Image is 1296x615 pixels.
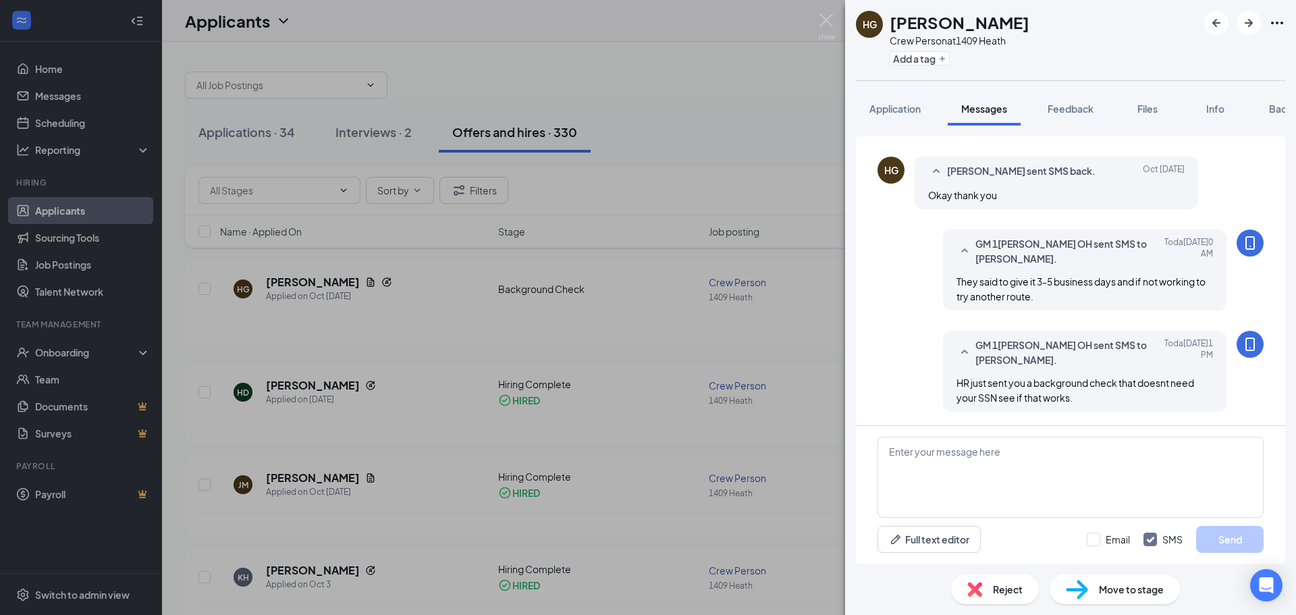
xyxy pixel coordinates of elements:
button: ArrowLeftNew [1204,11,1228,35]
span: They said to give it 3-5 business days and if not working to try another route. [956,275,1206,302]
button: Full text editorPen [878,526,981,553]
span: [PERSON_NAME] sent SMS back. [947,163,1096,180]
button: Send [1196,526,1264,553]
h1: [PERSON_NAME] [890,11,1029,34]
span: HR just sent you a background check that doesnt need your SSN see if that works. [956,377,1194,404]
svg: Plus [938,55,946,63]
button: PlusAdd a tag [890,51,950,65]
span: Application [869,103,921,115]
span: Feedback [1048,103,1093,115]
span: Info [1206,103,1224,115]
svg: SmallChevronUp [956,243,973,259]
span: Toda[DATE]1 PM [1152,338,1213,367]
div: HG [863,18,877,31]
span: GM 1[PERSON_NAME] OH sent SMS to [PERSON_NAME]. [975,236,1152,266]
span: Messages [961,103,1007,115]
span: Okay thank you [928,189,997,201]
svg: SmallChevronUp [928,163,944,180]
svg: Ellipses [1269,15,1285,31]
span: Files [1137,103,1158,115]
svg: MobileSms [1242,235,1258,251]
span: Toda[DATE]0 AM [1152,236,1213,266]
span: Reject [993,582,1023,597]
svg: MobileSms [1242,336,1258,352]
svg: Pen [889,533,902,546]
svg: ArrowRight [1241,15,1257,31]
span: Oct [DATE] [1143,163,1185,180]
button: ArrowRight [1237,11,1261,35]
div: HG [884,163,898,177]
svg: SmallChevronUp [956,344,973,360]
span: GM 1[PERSON_NAME] OH sent SMS to [PERSON_NAME]. [975,338,1152,367]
svg: ArrowLeftNew [1208,15,1224,31]
div: Open Intercom Messenger [1250,569,1282,601]
div: Crew Person at 1409 Heath [890,34,1029,47]
span: Move to stage [1099,582,1164,597]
